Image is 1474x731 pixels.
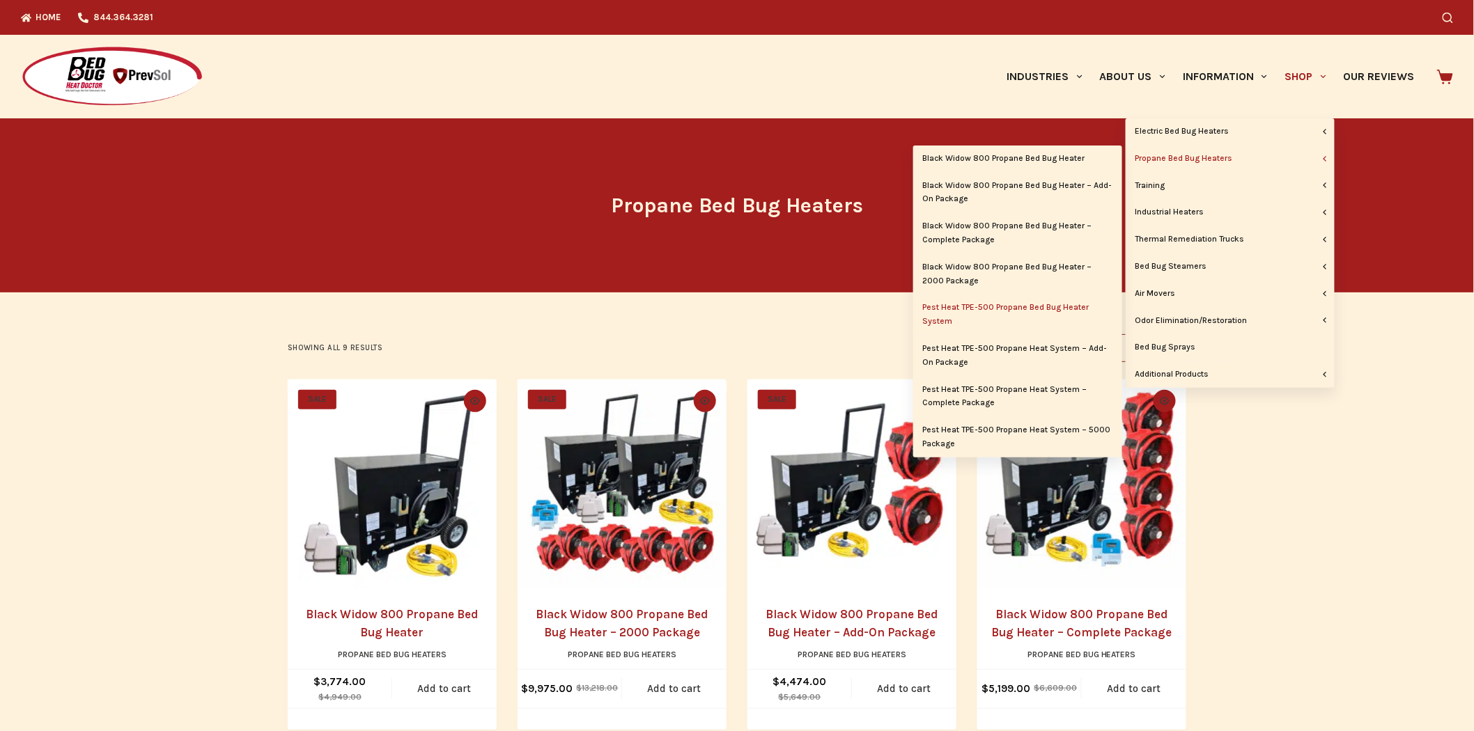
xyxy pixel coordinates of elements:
[1335,35,1423,118] a: Our Reviews
[992,607,1172,639] a: Black Widow 800 Propane Bed Bug Heater – Complete Package
[982,682,989,695] span: $
[913,336,1122,376] a: Pest Heat TPE-500 Propane Heat System – Add-On Package
[1027,650,1136,659] a: Propane Bed Bug Heaters
[913,377,1122,417] a: Pest Heat TPE-500 Propane Heat System – Complete Package
[1276,35,1335,118] a: Shop
[522,682,529,695] span: $
[577,683,582,693] span: $
[1034,683,1040,693] span: $
[977,379,1186,588] a: Black Widow 800 Propane Bed Bug Heater - Complete Package
[11,6,53,47] button: Open LiveChat chat widget
[913,254,1122,294] a: Black Widow 800 Propane Bed Bug Heater – 2000 Package
[338,650,447,659] a: Propane Bed Bug Heaters
[622,670,727,708] a: Add to cart: “Black Widow 800 Propane Bed Bug Heater - 2000 Package”
[318,692,324,702] span: $
[852,670,956,708] a: Add to cart: “Black Widow 800 Propane Bed Bug Heater - Add-On Package”
[913,173,1122,213] a: Black Widow 800 Propane Bed Bug Heater – Add-On Package
[318,692,362,702] bdi: 4,949.00
[1126,334,1335,361] a: Bed Bug Sprays
[913,146,1122,172] a: Black Widow 800 Propane Bed Bug Heater
[464,390,486,412] button: Quick view toggle
[288,342,383,354] p: Showing all 9 results
[1126,361,1335,388] a: Additional Products
[773,675,780,688] span: $
[1443,13,1453,23] button: Search
[1174,35,1276,118] a: Information
[1126,281,1335,307] a: Air Movers
[773,675,827,688] bdi: 4,474.00
[913,294,1122,335] a: Pest Heat TPE-500 Propane Bed Bug Heater System
[518,379,727,588] a: Black Widow 800 Propane Bed Bug Heater - 2000 Package
[1126,173,1335,199] a: Training
[913,417,1122,457] a: Pest Heat TPE-500 Propane Heat System – 5000 Package
[1154,390,1176,412] button: Quick view toggle
[392,670,497,708] a: Add to cart: “Black Widow 800 Propane Bed Bug Heater”
[288,379,497,588] a: Black Widow 800 Propane Bed Bug Heater
[536,607,708,639] a: Black Widow 800 Propane Bed Bug Heater – 2000 Package
[577,683,619,693] bdi: 13,218.00
[779,692,821,702] bdi: 5,649.00
[694,390,716,412] button: Quick view toggle
[568,650,676,659] a: Propane Bed Bug Heaters
[1126,253,1335,280] a: Bed Bug Steamers
[1091,35,1174,118] a: About Us
[747,379,956,588] a: Black Widow 800 Propane Bed Bug Heater - Add-On Package
[1126,199,1335,226] a: Industrial Heaters
[798,650,906,659] a: Propane Bed Bug Heaters
[1126,146,1335,172] a: Propane Bed Bug Heaters
[314,675,321,688] span: $
[1126,118,1335,145] a: Electric Bed Bug Heaters
[1082,670,1186,708] a: Add to cart: “Black Widow 800 Propane Bed Bug Heater - Complete Package”
[476,190,998,221] h1: Propane Bed Bug Heaters
[528,390,566,409] span: SALE
[1034,683,1078,693] bdi: 6,609.00
[982,682,1031,695] bdi: 5,199.00
[779,692,784,702] span: $
[766,607,938,639] a: Black Widow 800 Propane Bed Bug Heater – Add-On Package
[998,35,1423,118] nav: Primary
[307,607,479,639] a: Black Widow 800 Propane Bed Bug Heater
[21,46,203,108] img: Prevsol/Bed Bug Heat Doctor
[758,390,796,409] span: SALE
[998,35,1091,118] a: Industries
[522,682,573,695] bdi: 9,975.00
[913,213,1122,253] a: Black Widow 800 Propane Bed Bug Heater – Complete Package
[1126,308,1335,334] a: Odor Elimination/Restoration
[1126,226,1335,253] a: Thermal Remediation Trucks
[314,675,366,688] bdi: 3,774.00
[298,390,336,409] span: SALE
